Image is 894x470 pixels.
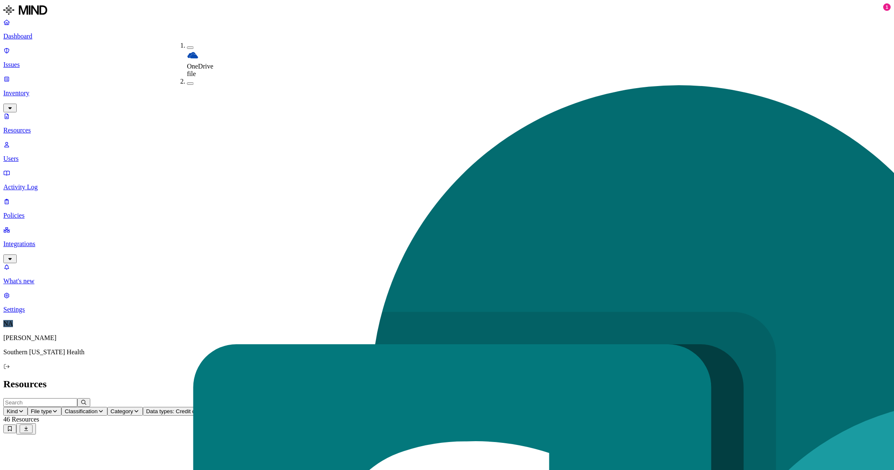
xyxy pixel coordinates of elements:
input: Search [3,398,77,407]
span: OneDrive file [187,63,213,77]
p: Issues [3,61,891,69]
div: 1 [883,3,891,11]
p: Integrations [3,240,891,248]
p: Inventory [3,89,891,97]
a: Activity Log [3,169,891,191]
a: Dashboard [3,18,891,40]
img: MIND [3,3,47,17]
a: Integrations [3,226,891,262]
p: Activity Log [3,183,891,191]
p: What's new [3,277,891,285]
img: onedrive.svg [187,49,198,61]
span: 46 Resources [3,416,39,423]
p: Dashboard [3,33,891,40]
a: Issues [3,47,891,69]
span: Data types: Credit card [146,408,203,414]
span: Kind [7,408,18,414]
span: File type [31,408,52,414]
p: Southern [US_STATE] Health [3,348,891,356]
a: What's new [3,263,891,285]
a: Resources [3,112,891,134]
span: NA [3,320,13,327]
a: Users [3,141,891,163]
a: Policies [3,198,891,219]
span: Classification [65,408,98,414]
span: Category [111,408,133,414]
a: MIND [3,3,891,18]
p: Policies [3,212,891,219]
p: Resources [3,127,891,134]
a: Inventory [3,75,891,111]
p: Users [3,155,891,163]
h2: Resources [3,379,891,390]
p: Settings [3,306,891,313]
a: Settings [3,292,891,313]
